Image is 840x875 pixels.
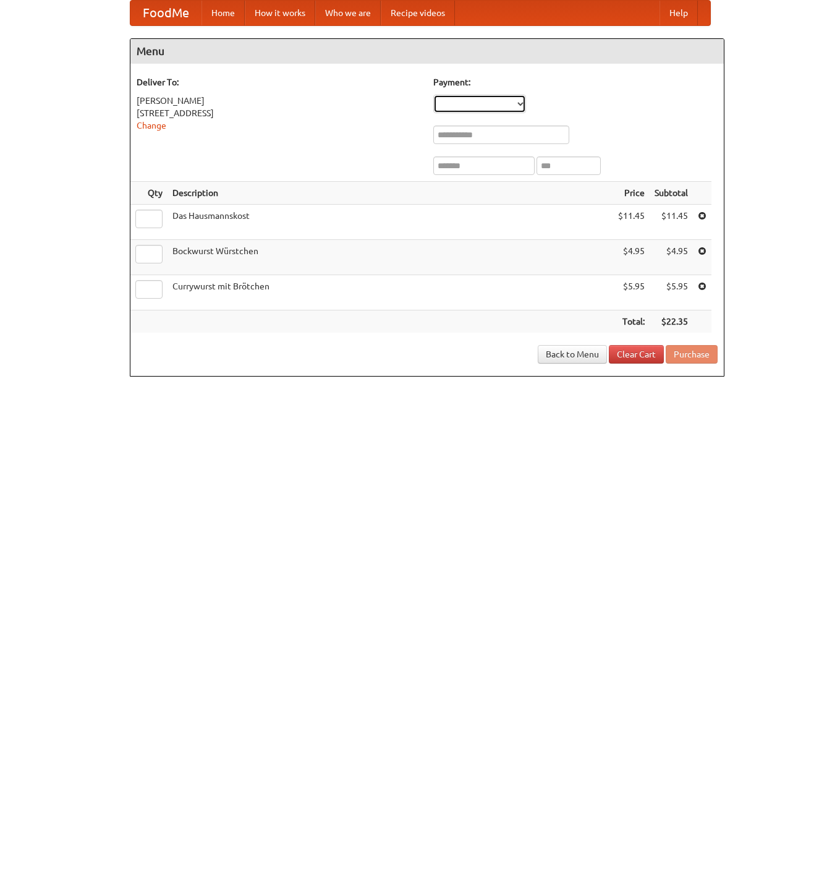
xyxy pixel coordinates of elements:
[130,182,168,205] th: Qty
[137,107,421,119] div: [STREET_ADDRESS]
[381,1,455,25] a: Recipe videos
[613,310,650,333] th: Total:
[168,240,613,275] td: Bockwurst Würstchen
[137,121,166,130] a: Change
[168,275,613,310] td: Currywurst mit Brötchen
[168,182,613,205] th: Description
[202,1,245,25] a: Home
[130,39,724,64] h4: Menu
[660,1,698,25] a: Help
[613,205,650,240] td: $11.45
[650,275,693,310] td: $5.95
[168,205,613,240] td: Das Hausmannskost
[650,240,693,275] td: $4.95
[315,1,381,25] a: Who we are
[433,76,718,88] h5: Payment:
[137,76,421,88] h5: Deliver To:
[613,275,650,310] td: $5.95
[666,345,718,364] button: Purchase
[245,1,315,25] a: How it works
[130,1,202,25] a: FoodMe
[613,182,650,205] th: Price
[613,240,650,275] td: $4.95
[650,205,693,240] td: $11.45
[609,345,664,364] a: Clear Cart
[538,345,607,364] a: Back to Menu
[137,95,421,107] div: [PERSON_NAME]
[650,182,693,205] th: Subtotal
[650,310,693,333] th: $22.35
